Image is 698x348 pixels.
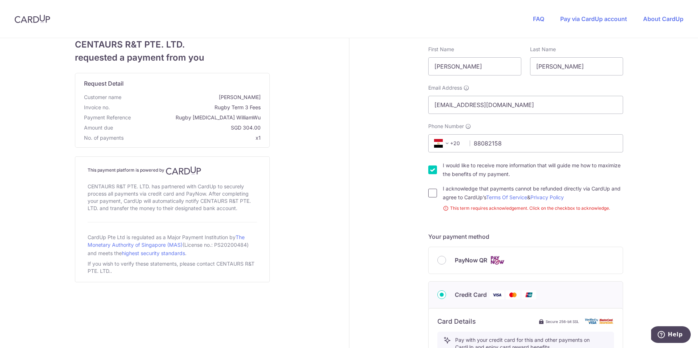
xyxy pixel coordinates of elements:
[88,166,257,175] h4: This payment platform is powered by
[437,317,476,326] h6: Card Details
[490,256,505,265] img: Cards logo
[437,290,614,299] div: Credit Card Visa Mastercard Union Pay
[124,94,261,101] span: [PERSON_NAME]
[256,135,261,141] span: x1
[122,250,185,256] a: highest security standards
[432,139,465,148] span: +20
[643,15,683,22] a: About CardUp
[455,256,487,265] span: PayNow QR
[75,51,270,64] span: requested a payment from you
[530,46,556,53] label: Last Name
[434,139,452,148] span: +20
[84,134,124,142] span: No. of payments
[84,124,113,131] span: Amount due
[530,57,623,75] input: Last name
[506,290,520,299] img: Mastercard
[443,161,623,179] label: I would like to receive more information that will guide me how to maximize the benefits of my pa...
[84,114,131,120] span: translation missing: en.payment_reference
[530,194,564,200] a: Privacy Policy
[84,94,121,101] span: Customer name
[560,15,627,22] a: Pay via CardUp account
[428,46,454,53] label: First Name
[113,104,261,111] span: Rugby Term 3 Fees
[88,231,257,259] div: CardUp Pte Ltd is regulated as a Major Payment Institution by (License no.: PS20200484) and meets...
[437,256,614,265] div: PayNow QR Cards logo
[166,166,201,175] img: CardUp
[443,184,623,202] label: I acknowledge that payments cannot be refunded directly via CardUp and agree to CardUp’s &
[88,259,257,276] div: If you wish to verify these statements, please contact CENTAURS R&T PTE. LTD..
[546,319,579,324] span: Secure 256-bit SSL
[15,15,50,23] img: CardUp
[84,80,124,87] span: translation missing: en.request_detail
[428,96,623,114] input: Email address
[428,84,462,91] span: Email Address
[651,326,691,344] iframe: Opens a widget where you can find more information
[585,318,614,324] img: card secure
[486,194,527,200] a: Terms Of Service
[84,104,110,111] span: Invoice no.
[428,123,464,130] span: Phone Number
[75,38,270,51] span: CENTAURS R&T PTE. LTD.
[134,114,261,121] span: Rugby [MEDICAL_DATA] WilliamWu
[428,232,623,241] h5: Your payment method
[533,15,544,22] a: FAQ
[522,290,536,299] img: Union Pay
[455,290,487,299] span: Credit Card
[428,57,521,75] input: First name
[116,124,261,131] span: SGD 304.00
[490,290,504,299] img: Visa
[88,181,257,213] div: CENTAURS R&T PTE. LTD. has partnered with CardUp to securely process all payments via credit card...
[443,205,623,212] small: This term requires acknowledgement. Click on the checkbox to acknowledge.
